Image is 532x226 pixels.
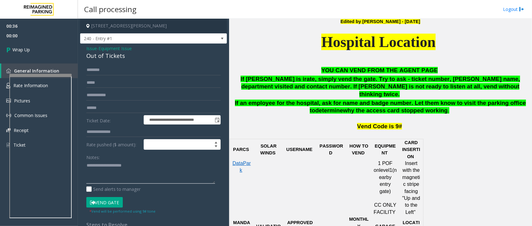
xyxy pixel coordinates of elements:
label: Ticket Date: [85,115,142,125]
span: - [97,45,132,51]
span: HOW TO VEND [350,144,370,155]
span: PARCS [233,147,249,152]
span: 240 - Entry #1 [80,34,197,44]
span: SOLAR WINDS [260,144,278,155]
span: determine [315,107,343,114]
span: Equipment Issue [98,45,132,52]
span: If [PERSON_NAME] is irate, simply vend the gate. Try to ask - ticket number, [PERSON_NAME] name, ... [241,76,520,98]
span: 1 [390,167,392,173]
span: (nearby entry gate) [379,167,397,194]
span: Toggle popup [213,115,220,124]
img: 'icon' [6,113,11,118]
img: 'icon' [6,99,11,103]
span: Decrease value [212,144,220,149]
label: Notes: [86,152,100,161]
img: 'icon' [6,83,10,88]
span: CARD INSERTION [402,140,420,159]
a: General Information [1,64,78,78]
span: CC ONLY FACILITY [374,202,398,214]
small: Vend will be performed using 9# tone [89,209,156,214]
span: . [448,107,449,114]
span: Increase value [212,139,220,144]
h3: Call processing [81,2,140,17]
span: YOU CAN VEND FROM THE AGENT PAGE [321,67,438,73]
span: PASSWORD [319,144,343,155]
span: Issue [86,45,97,52]
span: Hospital Location [321,34,436,50]
img: logout [519,6,524,12]
label: Rate pushed ($ amount): [85,139,142,150]
h4: [STREET_ADDRESS][PERSON_NAME] [80,19,227,33]
button: Vend Gate [86,197,123,208]
span: level [379,167,390,173]
span: EQUIPMENT [375,144,396,155]
img: 'icon' [6,68,11,73]
a: Logout [503,6,524,12]
span: If an employee for the hospital, ask for name and badge number. Let them know to visit the parkin... [235,100,526,114]
span: Vend Code is 9# [357,123,402,129]
span: why the access card stopped working [343,107,448,114]
b: Edited by [PERSON_NAME] - [DATE] [341,19,420,24]
span: Wrap Up [12,46,30,53]
div: Out of Tickets [86,52,221,60]
span: USERNAME [286,147,313,152]
img: 'icon' [6,128,11,132]
label: Send alerts to manager [86,186,141,192]
span: General Information [14,68,59,74]
img: 'icon' [6,142,10,148]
